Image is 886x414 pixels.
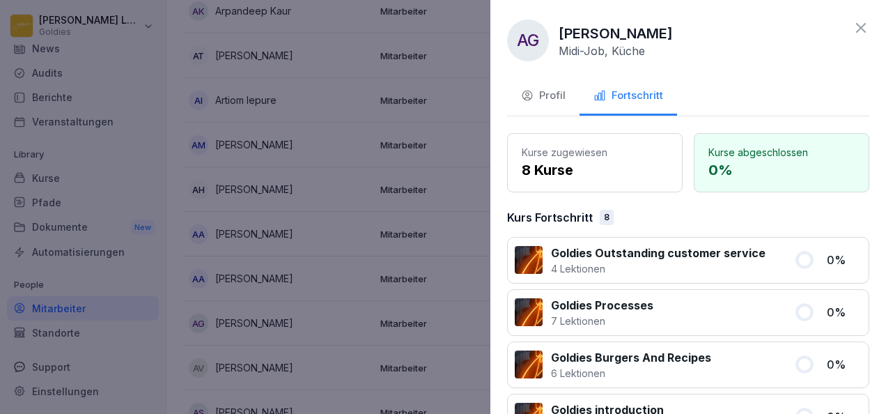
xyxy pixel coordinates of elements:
[600,210,614,225] div: 8
[551,349,711,366] p: Goldies Burgers And Recipes
[522,160,668,181] p: 8 Kurse
[551,366,711,381] p: 6 Lektionen
[507,20,549,61] div: AG
[580,78,677,116] button: Fortschritt
[551,261,765,276] p: 4 Lektionen
[827,356,862,373] p: 0 %
[551,245,765,261] p: Goldies Outstanding customer service
[827,252,862,268] p: 0 %
[551,297,653,314] p: Goldies Processes
[708,160,855,181] p: 0 %
[521,88,566,104] div: Profil
[507,78,580,116] button: Profil
[522,145,668,160] p: Kurse zugewiesen
[507,209,593,226] p: Kurs Fortschritt
[559,23,673,44] p: [PERSON_NAME]
[827,304,862,321] p: 0 %
[559,44,645,58] p: Midi-Job, Küche
[708,145,855,160] p: Kurse abgeschlossen
[593,88,663,104] div: Fortschritt
[551,314,653,328] p: 7 Lektionen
